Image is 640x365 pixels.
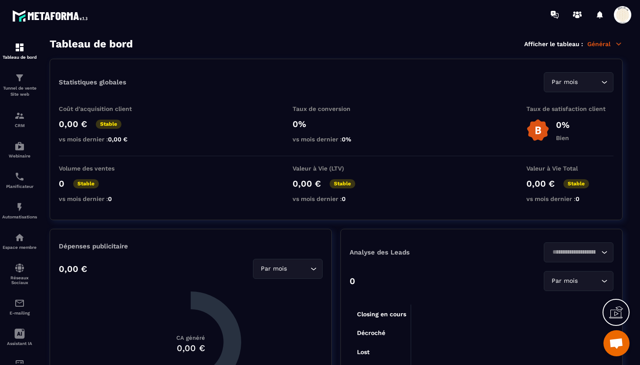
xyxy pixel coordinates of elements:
img: formation [14,42,25,53]
p: Tunnel de vente Site web [2,85,37,97]
p: Coût d'acquisition client [59,105,146,112]
p: 0,00 € [526,178,555,189]
input: Search for option [289,264,308,274]
a: emailemailE-mailing [2,291,37,322]
p: CRM [2,123,37,128]
img: automations [14,202,25,212]
p: Valeur à Vie (LTV) [293,165,380,172]
p: Statistiques globales [59,78,126,86]
img: logo [12,8,91,24]
p: vs mois dernier : [59,195,146,202]
p: vs mois dernier : [59,136,146,143]
a: social-networksocial-networkRéseaux Sociaux [2,256,37,291]
p: Valeur à Vie Total [526,165,613,172]
p: Tableau de bord [2,55,37,60]
p: 0% [556,120,569,130]
a: automationsautomationsAutomatisations [2,195,37,226]
p: Stable [73,179,99,188]
input: Search for option [549,248,599,257]
p: Réseaux Sociaux [2,275,37,285]
p: Stable [563,179,589,188]
img: automations [14,141,25,151]
span: Par mois [259,264,289,274]
p: Volume des ventes [59,165,146,172]
tspan: Décroché [357,329,385,336]
p: 0 [59,178,64,189]
a: Assistant IA [2,322,37,352]
p: Analyse des Leads [350,248,482,256]
input: Search for option [579,276,599,286]
h3: Tableau de bord [50,38,133,50]
a: automationsautomationsWebinaire [2,134,37,165]
p: 0,00 € [293,178,321,189]
p: Bien [556,134,569,141]
p: Général [587,40,623,48]
span: 0 [576,195,579,202]
input: Search for option [579,77,599,87]
p: Automatisations [2,214,37,219]
span: 0 [342,195,346,202]
div: Search for option [253,259,323,279]
p: Webinaire [2,154,37,158]
p: vs mois dernier : [293,136,380,143]
div: Ouvrir le chat [603,330,630,356]
p: vs mois dernier : [526,195,613,202]
p: Dépenses publicitaire [59,242,323,250]
a: formationformationTunnel de vente Site web [2,66,37,104]
span: 0 [108,195,112,202]
p: Assistant IA [2,341,37,346]
p: vs mois dernier : [293,195,380,202]
a: formationformationCRM [2,104,37,134]
p: Stable [330,179,355,188]
span: 0,00 € [108,136,128,143]
img: email [14,298,25,308]
a: schedulerschedulerPlanificateur [2,165,37,195]
img: formation [14,73,25,83]
p: Afficher le tableau : [524,40,583,47]
tspan: Closing en cours [357,311,406,318]
span: 0% [342,136,351,143]
tspan: Lost [357,348,370,355]
p: 0,00 € [59,119,87,129]
a: automationsautomationsEspace membre [2,226,37,256]
img: formation [14,111,25,121]
img: social-network [14,263,25,273]
p: 0,00 € [59,264,87,274]
span: Par mois [549,276,579,286]
p: Taux de satisfaction client [526,105,613,112]
div: Search for option [544,271,613,291]
p: Stable [96,120,121,129]
p: Planificateur [2,184,37,189]
p: 0 [350,276,355,286]
img: automations [14,232,25,243]
img: b-badge-o.b3b20ee6.svg [526,119,549,142]
a: formationformationTableau de bord [2,36,37,66]
p: Taux de conversion [293,105,380,112]
div: Search for option [544,242,613,262]
p: Espace membre [2,245,37,250]
p: 0% [293,119,380,129]
img: scheduler [14,171,25,182]
div: Search for option [544,72,613,92]
p: E-mailing [2,311,37,315]
span: Par mois [549,77,579,87]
